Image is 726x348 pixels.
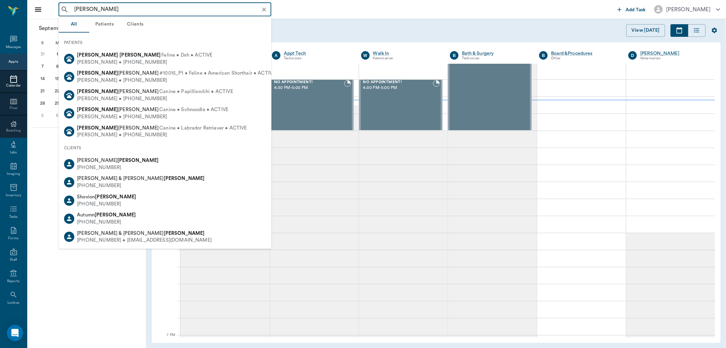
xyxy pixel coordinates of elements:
div: [PHONE_NUMBER] • [EMAIL_ADDRESS][DOMAIN_NAME] [77,237,212,244]
div: Sunday, September 7, 2025 [38,62,47,71]
span: Autumn [77,212,136,217]
button: View [DATE] [626,24,665,37]
div: [PERSON_NAME] • [PHONE_NUMBER] [77,132,247,139]
div: PATIENTS [59,35,271,50]
button: Clear [259,5,269,14]
button: Patients [89,16,120,33]
div: Sunday, September 21, 2025 [38,86,47,96]
b: [PERSON_NAME] [164,176,205,181]
div: [PERSON_NAME] • [PHONE_NUMBER] [77,77,275,84]
span: NO APPOINTMENT! [274,80,344,85]
div: Tasks [9,214,18,220]
b: [PERSON_NAME] [164,230,205,236]
div: Forms [8,236,18,241]
span: [PERSON_NAME] [77,89,159,94]
div: Veterinarian [373,56,440,61]
div: Technician [284,56,351,61]
div: Sunday, September 14, 2025 [38,74,47,84]
button: Clients [120,16,150,33]
b: [PERSON_NAME] [119,52,161,58]
span: [PERSON_NAME] & [PERSON_NAME] [77,176,205,181]
div: Sunday, October 5, 2025 [38,111,47,120]
div: Other [551,56,618,61]
div: [PERSON_NAME] [666,5,711,14]
b: [PERSON_NAME] [95,212,136,217]
span: Canine • Papillion/chi • ACTIVE [159,88,233,95]
div: [PERSON_NAME] • [PHONE_NUMBER] [77,114,228,121]
b: [PERSON_NAME] [117,158,159,163]
div: Imaging [7,171,20,177]
div: [PERSON_NAME] • [PHONE_NUMBER] [77,95,233,102]
div: Labs [10,150,17,155]
div: [PHONE_NUMBER] [77,200,136,208]
input: Search [71,5,269,14]
span: [PERSON_NAME] [77,107,159,112]
div: BOOKED, 4:30 PM - 5:00 PM [359,79,443,131]
b: [PERSON_NAME] [77,52,118,58]
div: Monday, September 15, 2025 [52,74,62,84]
span: #10015_P1 • Feline • American Shorthair • ACTIVE [159,70,275,77]
div: Monday, October 6, 2025 [52,111,62,120]
a: Bath & Surgery [462,50,529,57]
div: Staff [10,257,17,262]
div: S [35,38,50,48]
b: [PERSON_NAME] [77,89,118,94]
span: Canine • Labrador Retriever • ACTIVE [159,124,247,132]
span: Canine • Schnoodle • ACTIVE [159,106,228,114]
b: [PERSON_NAME] [77,125,118,130]
span: [PERSON_NAME] [77,158,159,163]
span: [PERSON_NAME] [77,125,159,130]
div: M [50,38,65,48]
div: CLIENTS [59,141,271,155]
div: D [628,51,637,60]
b: [PERSON_NAME] [95,194,136,199]
div: Sunday, August 31, 2025 [38,49,47,59]
button: All [59,16,89,33]
span: Shovion [77,194,136,199]
div: [PHONE_NUMBER] [77,219,136,226]
span: September [37,24,68,33]
button: September2025 [35,21,93,35]
a: Walk In [373,50,440,57]
div: [PHONE_NUMBER] [77,164,159,171]
b: [PERSON_NAME] [77,107,118,112]
div: B [450,51,458,60]
a: [PERSON_NAME] [640,50,707,57]
div: Monday, September 1, 2025 [52,49,62,59]
div: BOOKED, 4:30 PM - 5:00 PM [270,79,354,131]
button: [PERSON_NAME] [649,3,726,16]
div: B [539,51,548,60]
b: [PERSON_NAME] [77,71,118,76]
div: A [272,51,280,60]
span: 4:30 PM - 5:00 PM [274,85,344,91]
div: Lookup [7,300,19,305]
div: Appts [9,59,18,64]
span: [PERSON_NAME] [77,71,159,76]
span: [PERSON_NAME] & [PERSON_NAME] [77,230,205,236]
a: Board &Procedures [551,50,618,57]
div: Reports [7,279,20,284]
div: Monday, September 22, 2025 [52,86,62,96]
div: Sunday, September 28, 2025 [38,99,47,108]
div: [PHONE_NUMBER] [77,182,205,190]
a: Appt Tech [284,50,351,57]
div: [PERSON_NAME] • [PHONE_NUMBER] [77,59,212,66]
div: Messages [6,45,21,50]
div: Technician [462,56,529,61]
div: Inventory [6,193,21,198]
div: Veterinarian [640,56,707,61]
button: Add Task [615,3,649,16]
button: Close drawer [31,3,45,16]
span: NO APPOINTMENT! [363,80,433,85]
span: 4:30 PM - 5:00 PM [363,85,433,91]
div: Open Intercom Messenger [7,325,23,341]
div: Monday, September 29, 2025 [52,99,62,108]
div: Monday, September 8, 2025 [52,62,62,71]
div: W [361,51,370,60]
span: Feline • Dsh • ACTIVE [161,52,212,59]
